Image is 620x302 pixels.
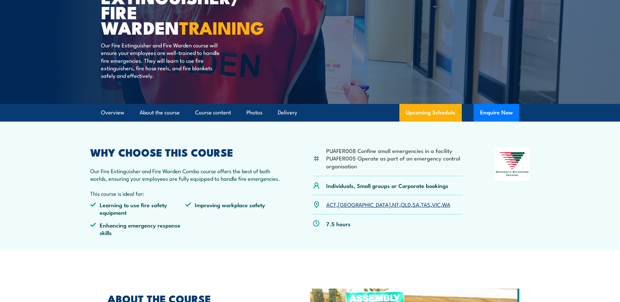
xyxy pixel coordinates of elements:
a: WA [442,200,450,208]
li: Enhancing emergency response skills [90,221,186,237]
p: Our Fire Extinguisher and Fire Warden course will ensure your employees are well-trained to handl... [101,41,220,79]
a: About the course [140,104,180,121]
a: QLD [401,200,411,208]
li: Learning to use fire safety equipment [90,201,186,216]
a: NT [392,200,399,208]
a: Course content [195,104,231,121]
li: Improving workplace safety [185,201,281,216]
li: PUAFER008 Confine small emergencies in a facility [326,147,463,154]
p: 7.5 hours [326,220,351,227]
a: Photos [246,104,262,121]
p: , , , , , , , [326,201,450,208]
a: TAS [421,200,430,208]
p: Individuals, Small groups or Corporate bookings [326,182,448,189]
li: PUAFER005 Operate as part of an emergency control organisation [326,154,463,170]
a: [GEOGRAPHIC_DATA] [338,200,391,208]
h2: WHY CHOOSE THIS COURSE [90,147,281,157]
a: VIC [432,200,441,208]
a: SA [412,200,419,208]
button: Enquire Now [474,104,519,122]
a: ACT [326,200,336,208]
img: Nationally Recognised Training logo. [495,147,530,181]
strong: TRAINING [179,13,264,41]
a: Upcoming Schedule [399,104,462,122]
a: Delivery [278,104,297,121]
a: Overview [101,104,124,121]
p: This course is ideal for: [90,190,281,197]
p: Our Fire Extinguisher and Fire Warden Combo course offers the best of both worlds, ensuring your ... [90,167,281,182]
